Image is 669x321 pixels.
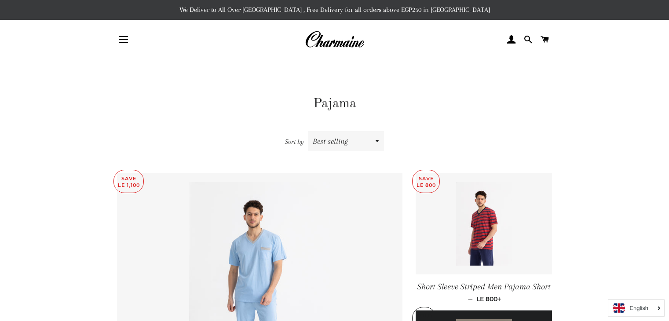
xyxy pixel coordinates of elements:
p: Save LE 1,100 [114,170,143,193]
a: Short Sleeve Striped Men Pajama Short — LE 800 [416,274,552,310]
span: Short Sleeve Striped Men Pajama Short [417,282,551,292]
a: English [613,303,660,313]
h1: Pajama [117,95,552,113]
img: Charmaine Egypt [305,30,364,49]
span: LE 800 [476,295,501,303]
span: — [468,295,473,303]
i: English [629,305,648,311]
p: Save LE 800 [413,170,439,193]
span: Sort by [285,138,304,146]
